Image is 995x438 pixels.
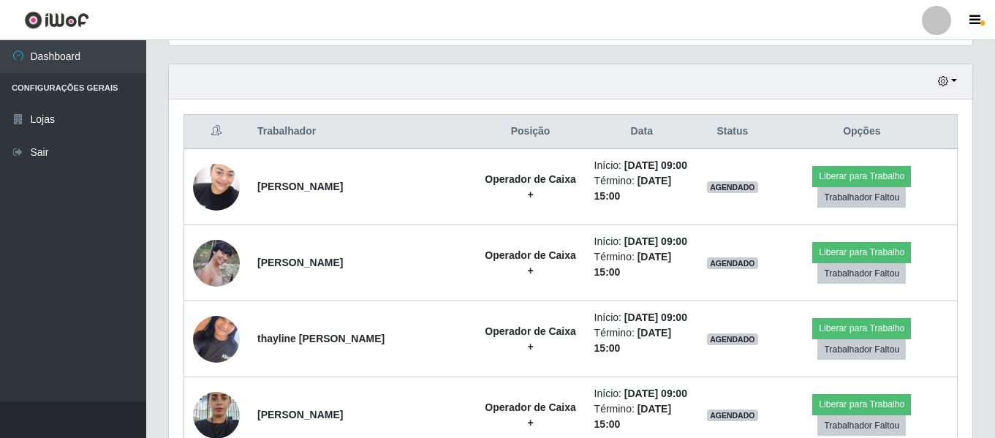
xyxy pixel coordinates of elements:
th: Data [586,115,698,149]
img: 1742385063633.jpeg [193,308,240,370]
img: CoreUI Logo [24,11,89,29]
time: [DATE] 09:00 [624,388,687,399]
button: Trabalhador Faltou [817,339,906,360]
th: Trabalhador [249,115,476,149]
span: AGENDADO [707,333,758,345]
img: 1617198337870.jpeg [193,240,240,287]
li: Início: [594,386,689,401]
button: Trabalhador Faltou [817,187,906,208]
li: Início: [594,158,689,173]
li: Término: [594,173,689,204]
strong: Operador de Caixa + [485,249,576,276]
th: Posição [476,115,586,149]
span: AGENDADO [707,257,758,269]
strong: Operador de Caixa + [485,173,576,200]
li: Término: [594,325,689,356]
strong: [PERSON_NAME] [257,181,343,192]
li: Término: [594,401,689,432]
th: Status [698,115,767,149]
img: 1652038178579.jpeg [193,156,240,218]
span: AGENDADO [707,409,758,421]
time: [DATE] 09:00 [624,159,687,171]
button: Liberar para Trabalho [812,166,911,186]
span: AGENDADO [707,181,758,193]
button: Liberar para Trabalho [812,394,911,415]
strong: Operador de Caixa + [485,401,576,428]
strong: thayline [PERSON_NAME] [257,333,385,344]
strong: Operador de Caixa + [485,325,576,352]
strong: [PERSON_NAME] [257,257,343,268]
time: [DATE] 09:00 [624,311,687,323]
time: [DATE] 09:00 [624,235,687,247]
strong: [PERSON_NAME] [257,409,343,420]
button: Trabalhador Faltou [817,263,906,284]
button: Liberar para Trabalho [812,318,911,339]
li: Término: [594,249,689,280]
li: Início: [594,310,689,325]
th: Opções [767,115,958,149]
button: Trabalhador Faltou [817,415,906,436]
button: Liberar para Trabalho [812,242,911,263]
li: Início: [594,234,689,249]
